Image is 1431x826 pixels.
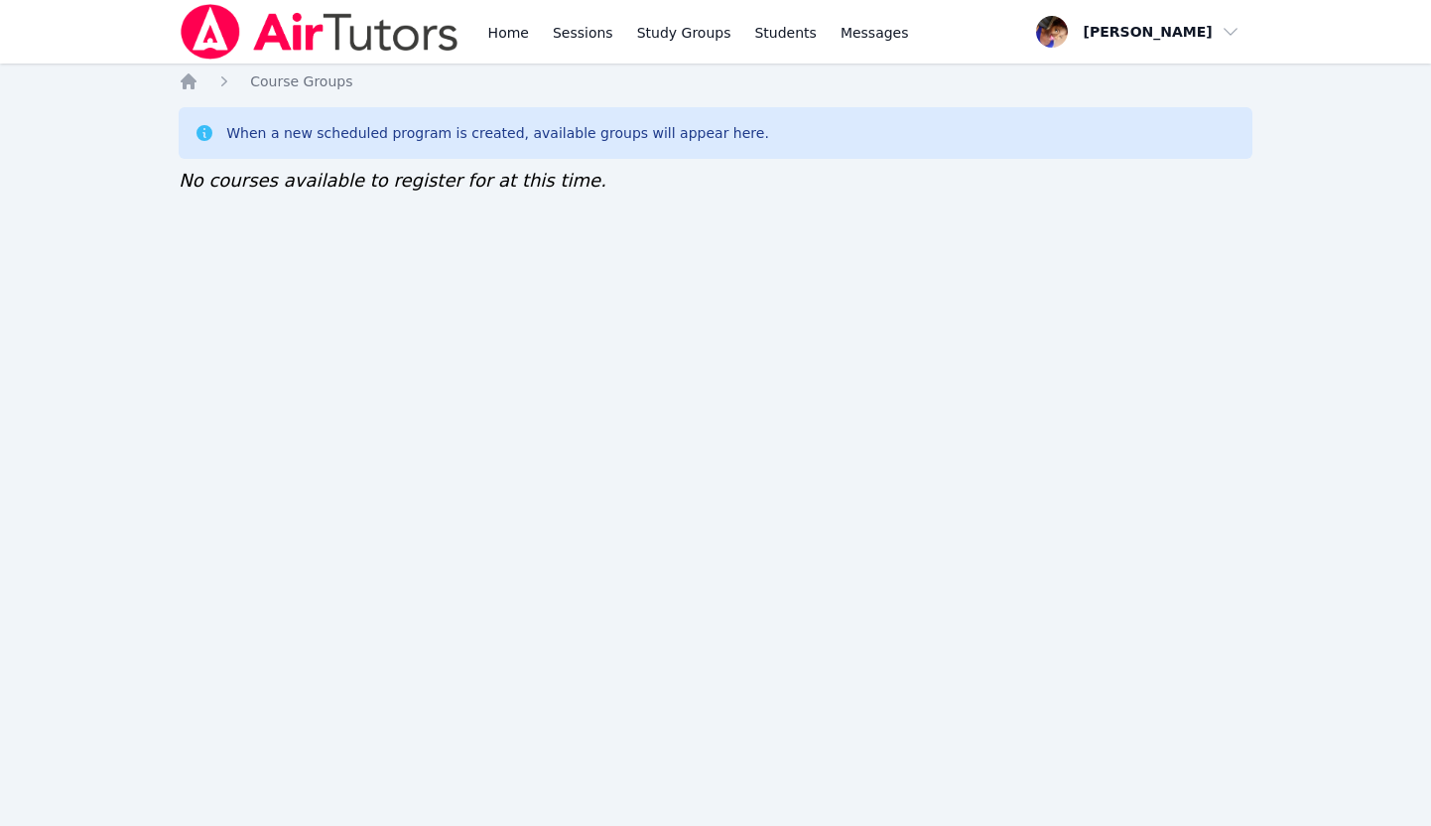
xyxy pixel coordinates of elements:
div: When a new scheduled program is created, available groups will appear here. [226,123,769,143]
span: Course Groups [250,73,352,89]
img: Air Tutors [179,4,459,60]
a: Course Groups [250,71,352,91]
span: No courses available to register for at this time. [179,170,606,191]
nav: Breadcrumb [179,71,1252,91]
span: Messages [841,23,909,43]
